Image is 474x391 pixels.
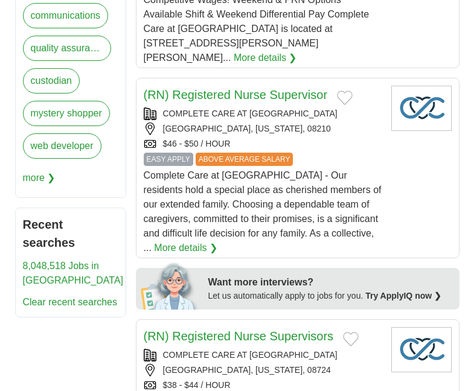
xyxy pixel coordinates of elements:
[196,153,293,166] span: ABOVE AVERAGE SALARY
[208,275,452,290] div: Want more interviews?
[337,91,353,105] button: Add to favorite jobs
[141,261,199,310] img: apply-iq-scientist.png
[144,329,334,343] a: (RN) Registered Nurse Supervisors
[23,215,118,252] h2: Recent searches
[144,122,382,135] div: [GEOGRAPHIC_DATA], [US_STATE], 08210
[23,68,80,94] a: custodian
[23,101,110,126] a: mystery shopper
[23,297,118,307] a: Clear recent searches
[154,241,217,255] a: More details ❯
[144,364,382,377] div: [GEOGRAPHIC_DATA], [US_STATE], 08724
[144,107,382,120] div: COMPLETE CARE AT [GEOGRAPHIC_DATA]
[343,332,359,346] button: Add to favorite jobs
[23,166,56,190] span: more ❯
[391,327,452,372] img: Company logo
[144,138,382,150] div: $46 - $50 / HOUR
[144,170,382,253] span: Complete Care at [GEOGRAPHIC_DATA] - Our residents hold a special place as cherished members of o...
[23,36,111,61] a: quality assurance
[23,261,124,285] a: 8,048,518 Jobs in [GEOGRAPHIC_DATA]
[23,3,109,28] a: communications
[23,133,101,159] a: web developer
[234,51,297,65] a: More details ❯
[391,86,452,131] img: Company logo
[208,290,452,302] div: Let us automatically apply to jobs for you.
[365,291,441,300] a: Try ApplyIQ now ❯
[144,349,382,361] div: COMPLETE CARE AT [GEOGRAPHIC_DATA]
[144,153,193,166] span: EASY APPLY
[144,88,328,101] a: (RN) Registered Nurse Supervisor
